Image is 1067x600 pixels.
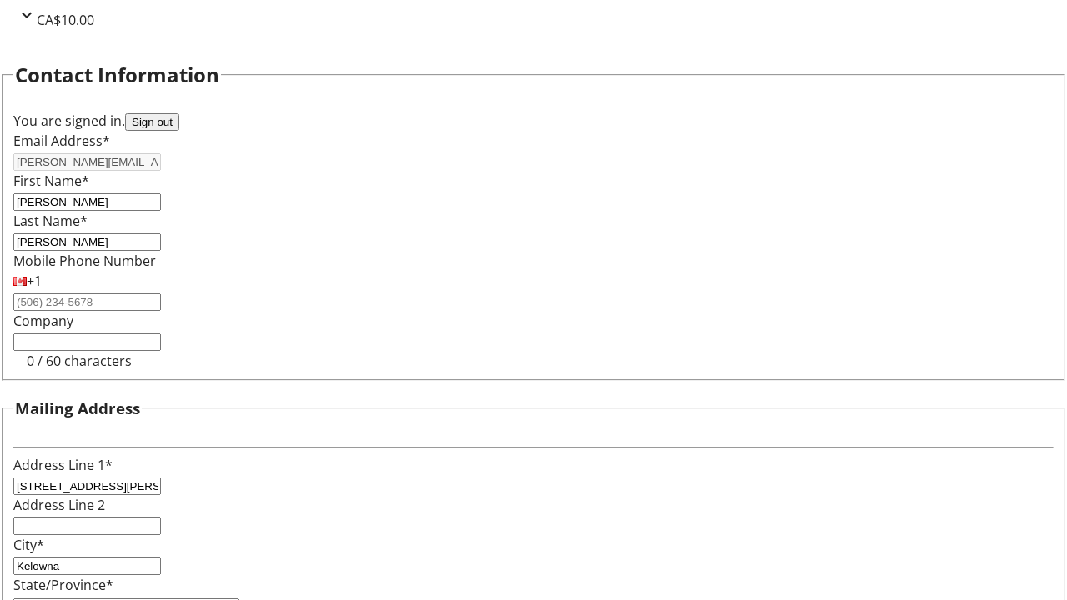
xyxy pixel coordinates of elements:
[15,397,140,420] h3: Mailing Address
[13,557,161,575] input: City
[13,132,110,150] label: Email Address*
[37,11,94,29] span: CA$10.00
[13,312,73,330] label: Company
[13,496,105,514] label: Address Line 2
[13,252,156,270] label: Mobile Phone Number
[13,172,89,190] label: First Name*
[13,293,161,311] input: (506) 234-5678
[13,477,161,495] input: Address
[13,212,88,230] label: Last Name*
[13,536,44,554] label: City*
[125,113,179,131] button: Sign out
[13,111,1054,131] div: You are signed in.
[27,352,132,370] tr-character-limit: 0 / 60 characters
[13,456,113,474] label: Address Line 1*
[15,60,219,90] h2: Contact Information
[13,576,113,594] label: State/Province*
